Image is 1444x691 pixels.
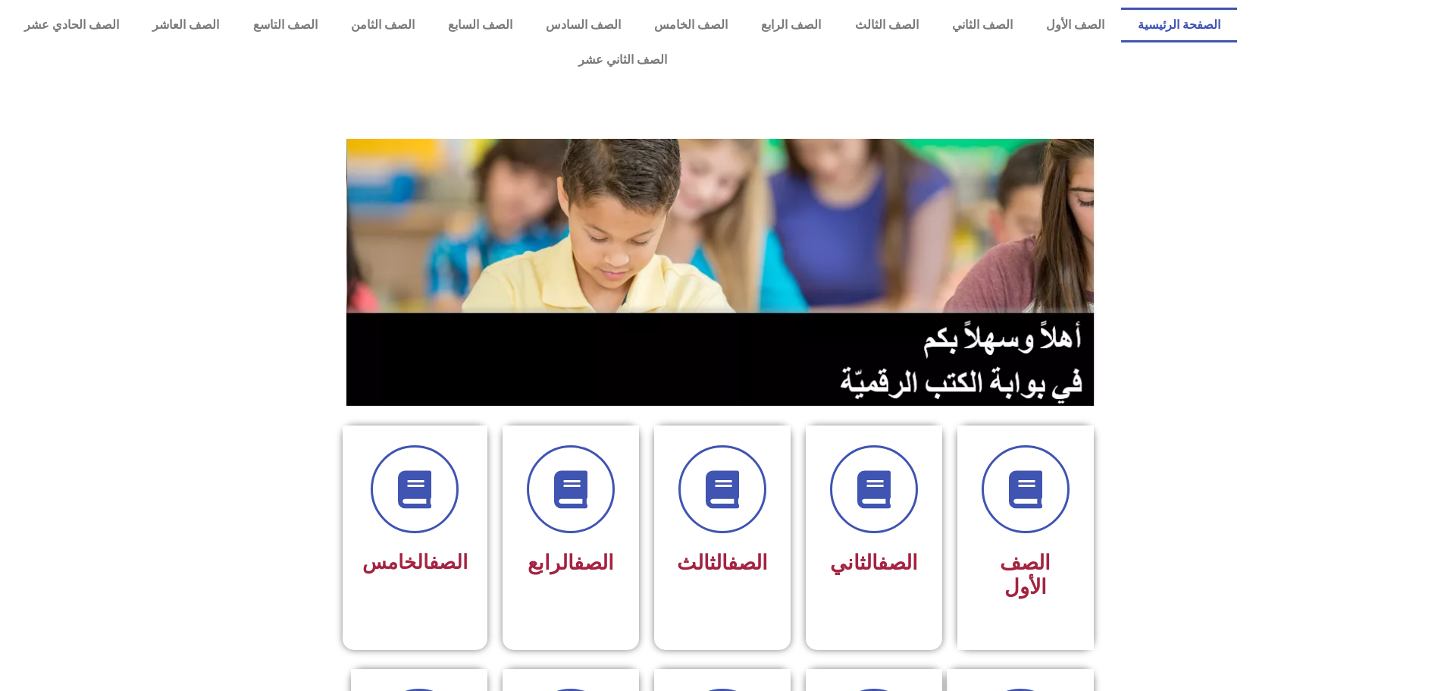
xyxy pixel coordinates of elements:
a: الصف [878,551,918,575]
a: الصف [429,551,468,573]
span: الخامس [362,551,468,573]
a: الصف الثامن [334,8,431,42]
span: الثالث [677,551,768,575]
a: الصف الثالث [838,8,935,42]
span: الرابع [528,551,614,575]
a: الصف السابع [431,8,529,42]
a: الصف التاسع [236,8,334,42]
span: الثاني [830,551,918,575]
a: الصف الثاني [935,8,1029,42]
a: الصف الثاني عشر [8,42,1237,77]
a: الصف الأول [1029,8,1121,42]
a: الصف السادس [529,8,637,42]
a: الصف العاشر [136,8,236,42]
span: الصف الأول [1000,551,1051,599]
a: الصف [728,551,768,575]
a: الصف الرابع [744,8,838,42]
a: الصف الحادي عشر [8,8,136,42]
a: الصف الخامس [637,8,744,42]
a: الصف [574,551,614,575]
a: الصفحة الرئيسية [1121,8,1237,42]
